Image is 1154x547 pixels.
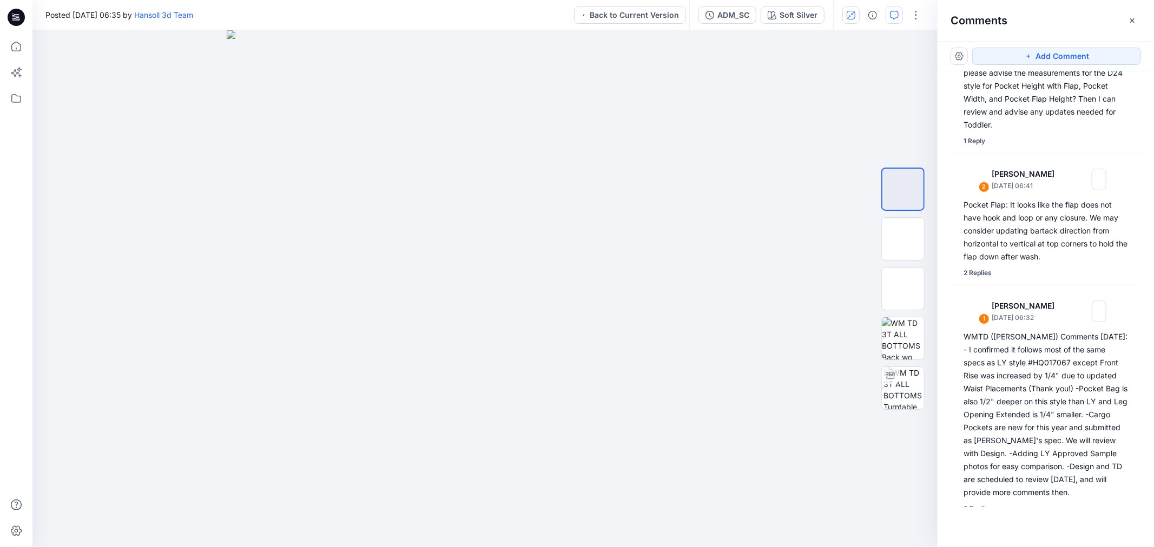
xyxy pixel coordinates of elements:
div: 1 [979,313,990,324]
img: WM TD 3T ALL BOTTOMS Turntable with Avatar [884,367,924,409]
div: 2 [979,182,990,192]
p: [DATE] 06:32 [992,312,1061,323]
img: eyJhbGciOiJIUzI1NiIsImtpZCI6IjAiLCJzbHQiOiJzZXMiLCJ0eXAiOiJKV1QifQ.eyJkYXRhIjp7InR5cGUiOiJzdG9yYW... [227,30,744,547]
a: Hansoll 3d Team [134,10,193,19]
h2: Comments [951,14,1007,27]
img: Kristin Veit [966,169,987,190]
p: [PERSON_NAME] [992,299,1061,312]
button: Back to Current Version [574,6,686,24]
button: ADM_SC [698,6,756,24]
button: Add Comment [972,48,1141,65]
img: WM TD 3T ALL BOTTOMS Back wo Avatar [882,317,924,359]
div: WMTD ([PERSON_NAME]) Comments [DATE]: - I confirmed it follows most of the same specs as LY style... [964,330,1128,499]
button: Details [864,6,881,24]
div: 2 Replies [964,268,992,278]
p: [DATE] 06:41 [992,181,1061,191]
p: [PERSON_NAME] [992,168,1061,181]
div: ADM_SC [717,9,749,21]
div: 3 Replies [964,503,992,514]
span: Posted [DATE] 06:35 by [45,9,193,21]
div: Pocket Flap: It looks like the flap does not have hook and loop or any closure. We may consider u... [964,198,1128,263]
div: Soft Silver [780,9,817,21]
button: Soft Silver [761,6,825,24]
img: Kristin Veit [966,301,987,322]
div: 1 Reply [964,136,985,146]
